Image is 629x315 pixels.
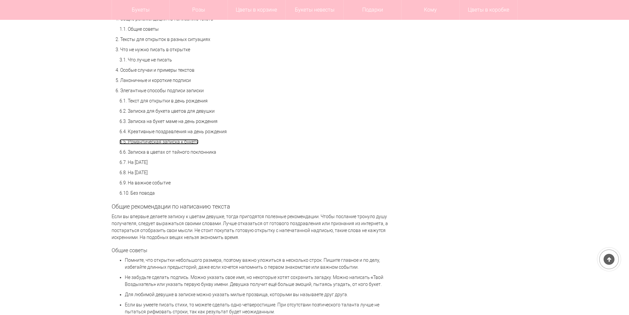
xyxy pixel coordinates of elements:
[120,139,198,144] a: 6.5. Романтическая записка к букету
[120,98,208,103] a: 6.1. Текст для открытки в день рождения
[120,149,216,155] a: 6.6. Записка в цветах от тайного поклонника
[116,37,210,42] a: 2. Тексты для открыток в разных ситуациях
[125,291,392,298] p: Для любимой девушке в записке можно указать милые прозвища, которыми вы называете друг друга.
[116,88,204,93] a: 6. Элегантные способы подписи записки
[125,257,392,271] p: Помните, что открытки небольшого размера, поэтому важно уложиться в несколько строк. Пишите главн...
[112,203,392,210] h2: Общие рекомендации по написанию текста
[120,160,148,165] a: 6.7. На [DATE]
[120,129,227,134] a: 6.4. Креативные поздравления на день рождения
[116,67,194,73] a: 4. Особые случаи и примеры текстов
[120,119,218,124] a: 6.3. Записка на букет маме на день рождения
[120,57,172,62] a: 3.1. Что лучше не писать
[120,108,215,114] a: 6.2. Записка для букета цветов для девушки
[112,213,392,241] p: Если вы впервые делаете записку к цветам девушке, тогда пригодятся полезные рекомендации. Чтобы п...
[116,78,191,83] a: 5. Лаконичные и короткие подписи
[120,190,155,196] a: 6.10. Без повода
[120,26,159,32] a: 1.1. Общие советы
[116,47,190,52] a: 3. Что не нужно писать в открытке
[120,180,171,185] a: 6.9. На важное событие
[125,274,392,288] p: Не забудьте сделать подпись. Можно указать свое имя, но некоторые хотят сохранить загадку. Можно ...
[120,170,148,175] a: 6.8. На [DATE]
[112,248,392,254] h3: Общие советы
